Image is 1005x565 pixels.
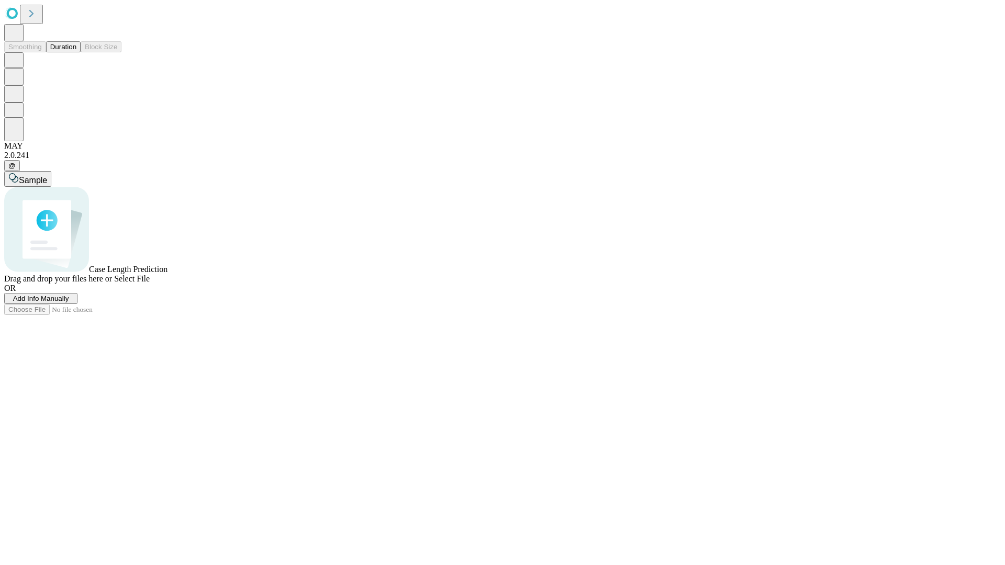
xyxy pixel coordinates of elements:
[19,176,47,185] span: Sample
[81,41,121,52] button: Block Size
[13,295,69,302] span: Add Info Manually
[89,265,167,274] span: Case Length Prediction
[4,274,112,283] span: Drag and drop your files here or
[4,141,1001,151] div: MAY
[4,293,77,304] button: Add Info Manually
[4,151,1001,160] div: 2.0.241
[4,284,16,292] span: OR
[114,274,150,283] span: Select File
[4,160,20,171] button: @
[4,41,46,52] button: Smoothing
[8,162,16,169] span: @
[4,171,51,187] button: Sample
[46,41,81,52] button: Duration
